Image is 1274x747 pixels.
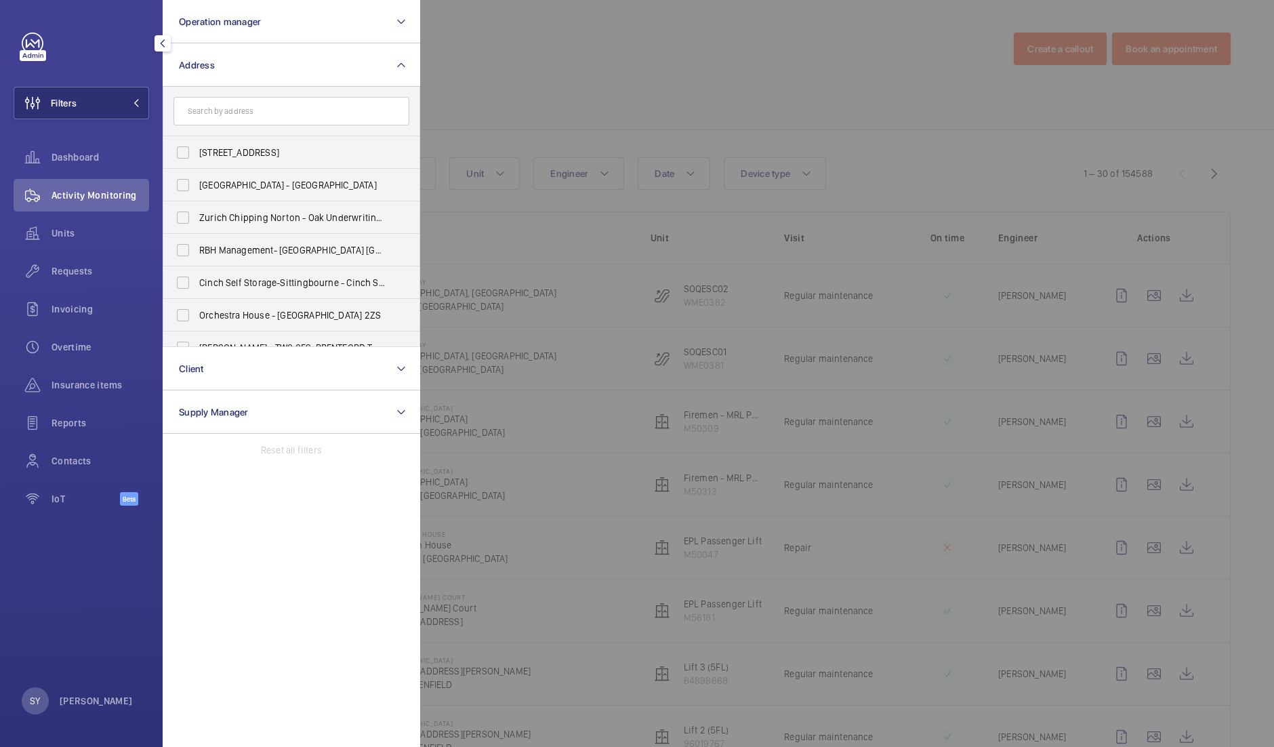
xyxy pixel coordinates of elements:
[52,378,149,392] span: Insurance items
[52,340,149,354] span: Overtime
[30,694,40,708] p: SY
[52,302,149,316] span: Invoicing
[52,264,149,278] span: Requests
[60,694,133,708] p: [PERSON_NAME]
[120,492,138,506] span: Beta
[52,492,120,506] span: IoT
[52,416,149,430] span: Reports
[52,226,149,240] span: Units
[14,87,149,119] button: Filters
[52,150,149,164] span: Dashboard
[52,188,149,202] span: Activity Monitoring
[52,454,149,468] span: Contacts
[51,96,77,110] span: Filters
